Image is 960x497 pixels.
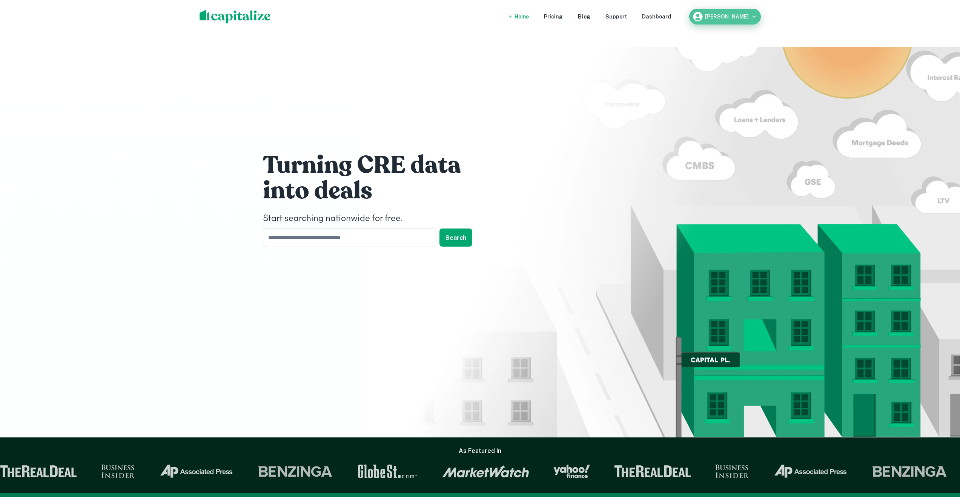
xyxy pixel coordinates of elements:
iframe: Chat Widget [922,437,960,473]
button: Search [439,229,472,247]
img: Associated Press [150,465,224,478]
img: capitalize-logo.png [200,10,271,23]
img: Business Insider [706,465,740,478]
img: The Real Deal [605,465,682,477]
h1: into deals [263,176,489,206]
img: Benzinga [862,465,938,478]
h6: As Featured In [459,446,501,456]
h6: [PERSON_NAME] [705,14,749,19]
button: [PERSON_NAME] [689,9,761,25]
img: GlobeSt [348,465,409,478]
a: Blog [578,12,590,21]
a: Pricing [544,12,563,21]
h1: Turning CRE data [263,150,489,180]
img: Yahoo Finance [544,465,581,478]
img: Market Watch [433,465,520,478]
h4: Start searching nationwide for free. [263,212,489,225]
img: Business Insider [92,465,126,478]
a: Home [515,12,529,21]
img: Benzinga [248,465,324,478]
img: Associated Press [764,465,839,478]
a: Support [605,12,627,21]
a: Dashboard [642,12,671,21]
